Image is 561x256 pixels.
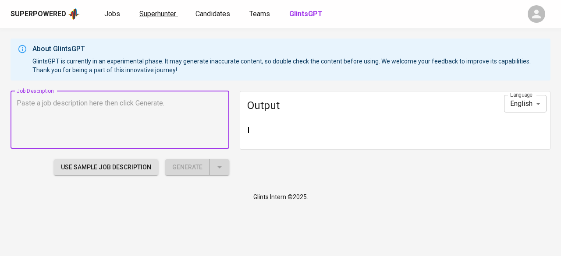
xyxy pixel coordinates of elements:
[104,9,122,19] a: Jobs
[139,10,176,18] span: Superhunter
[32,44,543,54] div: About GlintsGPT
[504,95,547,112] div: English
[61,162,151,173] span: Use Sample Job Description
[68,7,80,21] img: app logo
[289,9,324,19] a: GlintsGPT
[32,41,543,78] div: GlintsGPT is currently in an experimental phase. It may generate inaccurate content, so double ch...
[195,10,230,18] span: Candidates
[11,9,66,19] div: Superpowered
[54,159,158,175] button: Use Sample Job Description
[195,9,232,19] a: Candidates
[249,9,272,19] a: Teams
[11,7,80,21] a: Superpoweredapp logo
[247,98,504,112] span: Output
[289,10,323,18] b: GlintsGPT
[104,10,120,18] span: Jobs
[139,9,178,19] a: Superhunter
[249,10,270,18] span: Teams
